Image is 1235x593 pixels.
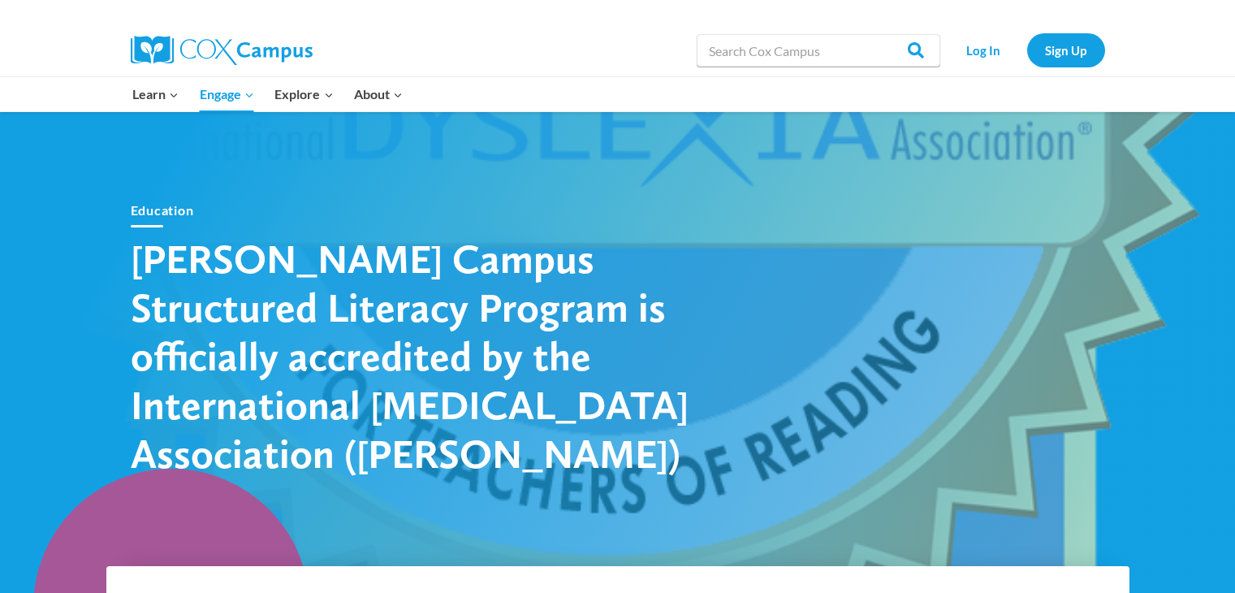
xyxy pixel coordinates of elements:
[1027,33,1105,67] a: Sign Up
[948,33,1019,67] a: Log In
[131,36,313,65] img: Cox Campus
[132,84,179,105] span: Learn
[274,84,333,105] span: Explore
[131,202,194,218] a: Education
[123,77,413,111] nav: Primary Navigation
[131,234,699,478] h1: [PERSON_NAME] Campus Structured Literacy Program is officially accredited by the International [M...
[948,33,1105,67] nav: Secondary Navigation
[697,34,940,67] input: Search Cox Campus
[200,84,254,105] span: Engage
[354,84,403,105] span: About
